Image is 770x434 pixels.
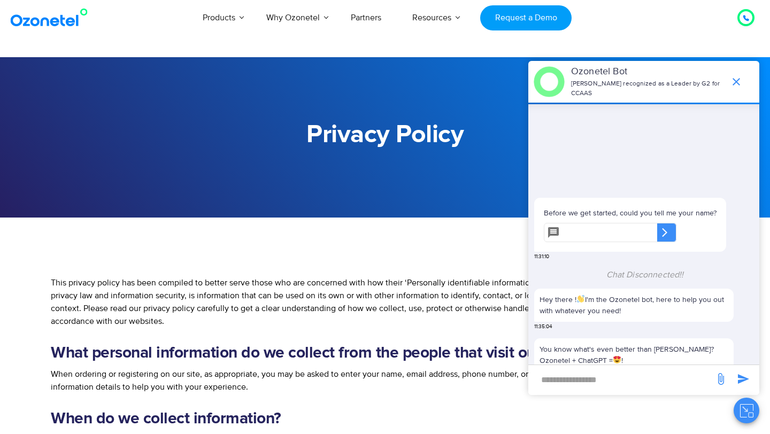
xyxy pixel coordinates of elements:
[534,66,565,97] img: header
[606,269,684,280] span: Chat Disconnected!!
[534,370,709,390] div: new-msg-input
[480,5,572,30] a: Request a Demo
[51,276,719,328] p: This privacy policy has been compiled to better serve those who are concerned with how their ‘Per...
[540,344,728,366] p: You know what's even better than [PERSON_NAME]? Ozonetel + ChatGPT = !
[710,368,731,390] span: send message
[51,409,719,428] h2: When do we collect information?
[571,65,725,79] p: Ozonetel Bot
[613,356,621,363] img: 😍
[544,207,717,219] p: Before we get started, could you tell me your name?
[726,71,747,92] span: end chat or minimize
[571,79,725,98] p: [PERSON_NAME] recognized as a Leader by G2 for CCAAS
[534,323,552,331] span: 11:35:04
[51,368,719,393] p: When ordering or registering on our site, as appropriate, you may be asked to enter your name, em...
[534,253,549,261] span: 11:31:10
[51,344,719,362] h2: What personal information do we collect from the people that visit our blog, website or app?
[734,398,759,423] button: Close chat
[733,368,754,390] span: send message
[577,295,584,303] img: 👋
[51,120,719,150] h1: Privacy Policy
[540,294,728,316] p: Hey there ! I'm the Ozonetel bot, here to help you out with whatever you need!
